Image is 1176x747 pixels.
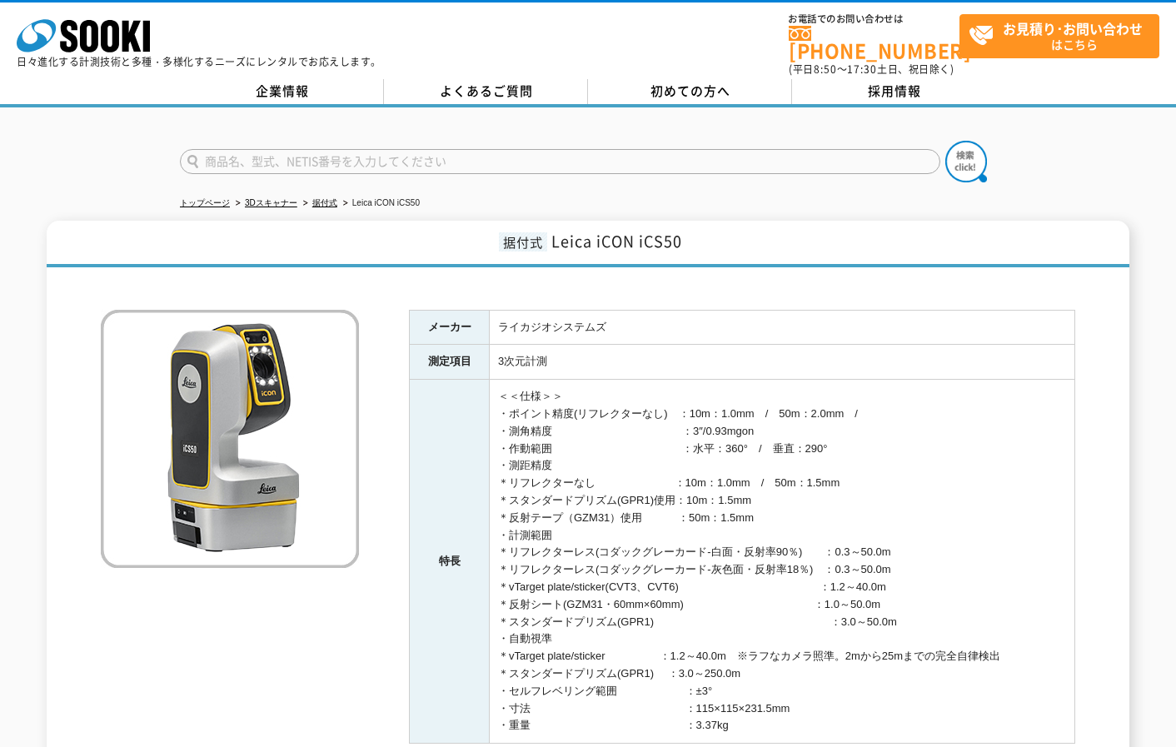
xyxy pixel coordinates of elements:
span: (平日 ～ 土日、祝日除く) [789,62,954,77]
th: 測定項目 [410,345,490,380]
li: Leica iCON iCS50 [340,195,420,212]
span: 据付式 [499,232,547,251]
th: メーカー [410,310,490,345]
img: Leica iCON iCS50 [101,310,359,568]
a: 採用情報 [792,79,996,104]
a: お見積り･お問い合わせはこちら [959,14,1159,58]
span: お電話でのお問い合わせは [789,14,959,24]
a: よくあるご質問 [384,79,588,104]
a: 据付式 [312,198,337,207]
a: トップページ [180,198,230,207]
span: 8:50 [814,62,837,77]
td: 3次元計測 [490,345,1075,380]
td: ライカジオシステムズ [490,310,1075,345]
span: Leica iCON iCS50 [551,230,682,252]
span: 初めての方へ [650,82,730,100]
th: 特長 [410,380,490,744]
a: 3Dスキャナー [245,198,297,207]
img: btn_search.png [945,141,987,182]
a: [PHONE_NUMBER] [789,26,959,60]
span: はこちら [969,15,1159,57]
a: 企業情報 [180,79,384,104]
a: 初めての方へ [588,79,792,104]
strong: お見積り･お問い合わせ [1003,18,1143,38]
span: 17:30 [847,62,877,77]
p: 日々進化する計測技術と多種・多様化するニーズにレンタルでお応えします。 [17,57,381,67]
input: 商品名、型式、NETIS番号を入力してください [180,149,940,174]
td: ＜＜仕様＞＞ ・ポイント精度(リフレクターなし) ：10m：1.0mm / 50m：2.0mm / ・測角精度 ：3″/0.93mgon ・作動範囲 ：水平：360° / 垂直：290° ・測距... [490,380,1075,744]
